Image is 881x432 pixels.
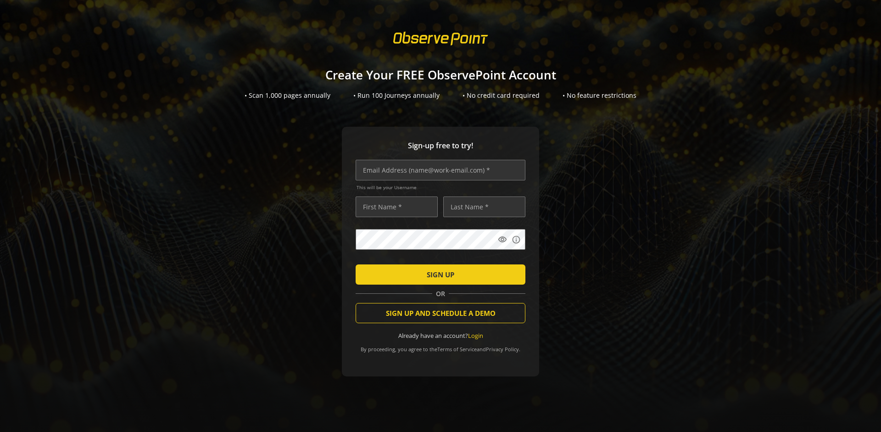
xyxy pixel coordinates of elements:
span: OR [432,289,449,298]
button: SIGN UP [356,264,525,285]
mat-icon: visibility [498,235,507,244]
input: Email Address (name@work-email.com) * [356,160,525,180]
button: SIGN UP AND SCHEDULE A DEMO [356,303,525,323]
mat-icon: info [512,235,521,244]
a: Privacy Policy [486,346,519,353]
div: • No feature restrictions [563,91,636,100]
div: • Scan 1,000 pages annually [245,91,330,100]
div: By proceeding, you agree to the and . [356,340,525,353]
span: SIGN UP AND SCHEDULE A DEMO [386,305,496,321]
a: Terms of Service [437,346,477,353]
span: SIGN UP [427,266,454,283]
div: • No credit card required [463,91,540,100]
div: Already have an account? [356,331,525,340]
div: • Run 100 Journeys annually [353,91,440,100]
a: Login [468,331,483,340]
span: This will be your Username [357,184,525,191]
input: Last Name * [443,196,525,217]
input: First Name * [356,196,438,217]
span: Sign-up free to try! [356,140,525,151]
